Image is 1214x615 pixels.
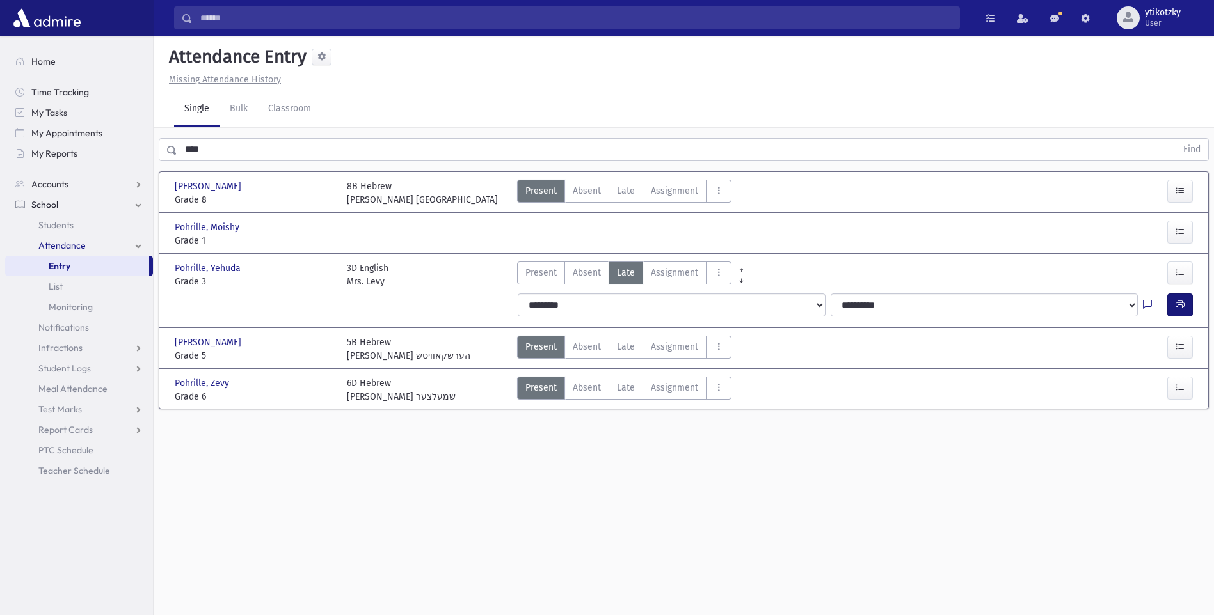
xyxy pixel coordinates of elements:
span: Present [525,184,557,198]
a: My Reports [5,143,153,164]
a: Home [5,51,153,72]
h5: Attendance Entry [164,46,307,68]
span: Assignment [651,266,698,279]
span: [PERSON_NAME] [175,336,244,349]
span: Late [617,266,635,279]
div: 8B Hebrew [PERSON_NAME] [GEOGRAPHIC_DATA] [347,180,498,206]
span: Accounts [31,178,68,190]
a: Teacher Schedule [5,460,153,481]
span: Late [617,340,635,354]
img: AdmirePro [10,5,84,31]
span: Grade 8 [175,193,334,206]
span: Entry [49,260,70,272]
span: Pohrille, Zevy [175,377,232,390]
span: Time Tracking [31,86,89,98]
a: Student Logs [5,358,153,378]
span: Teacher Schedule [38,465,110,476]
a: Report Cards [5,419,153,440]
div: AttTypes [517,180,731,206]
span: Pohrille, Moishy [175,221,242,234]
a: Time Tracking [5,82,153,102]
span: List [49,281,63,292]
button: Find [1176,139,1208,160]
span: [PERSON_NAME] [175,180,244,193]
span: Assignment [651,340,698,354]
a: Test Marks [5,399,153,419]
span: Present [525,340,557,354]
div: AttTypes [517,336,731,362]
span: Absent [573,266,601,279]
span: Notifications [38,322,89,333]
span: Late [617,184,635,198]
a: Monitoring [5,297,153,317]
span: Present [525,381,557,394]
a: Single [174,91,220,127]
span: ytikotzky [1145,8,1181,18]
span: Attendance [38,240,86,251]
span: Meal Attendance [38,383,108,394]
a: PTC Schedule [5,440,153,460]
span: Present [525,266,557,279]
span: PTC Schedule [38,444,93,456]
a: Attendance [5,235,153,256]
div: AttTypes [517,261,731,288]
div: 5B Hebrew [PERSON_NAME] הערשקאוויטש [347,336,470,362]
span: Grade 6 [175,390,334,403]
span: Assignment [651,381,698,394]
a: Infractions [5,338,153,358]
span: Absent [573,381,601,394]
span: Report Cards [38,424,93,435]
span: Test Marks [38,403,82,415]
span: Grade 3 [175,275,334,288]
div: 3D English Mrs. Levy [347,261,388,288]
span: Infractions [38,342,83,354]
a: Missing Attendance History [164,74,281,85]
a: Classroom [258,91,321,127]
a: Entry [5,256,149,276]
div: 6D Hebrew [PERSON_NAME] שמעלצער [347,377,456,403]
a: List [5,276,153,297]
a: School [5,194,153,215]
u: Missing Attendance History [169,74,281,85]
span: School [31,199,58,210]
div: AttTypes [517,377,731,403]
span: User [1145,18,1181,28]
span: Absent [573,340,601,354]
a: Accounts [5,174,153,194]
span: My Reports [31,148,77,159]
input: Search [193,6,959,29]
a: Students [5,215,153,235]
span: Pohrille, Yehuda [175,261,243,275]
span: Grade 1 [175,234,334,247]
span: My Tasks [31,107,67,118]
span: Student Logs [38,362,91,374]
span: Absent [573,184,601,198]
span: Grade 5 [175,349,334,362]
span: Students [38,219,74,231]
a: Meal Attendance [5,378,153,399]
span: Late [617,381,635,394]
a: My Appointments [5,123,153,143]
a: My Tasks [5,102,153,123]
span: Assignment [651,184,698,198]
span: Home [31,56,56,67]
a: Bulk [220,91,258,127]
span: Monitoring [49,301,93,313]
span: My Appointments [31,127,102,139]
a: Notifications [5,317,153,338]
